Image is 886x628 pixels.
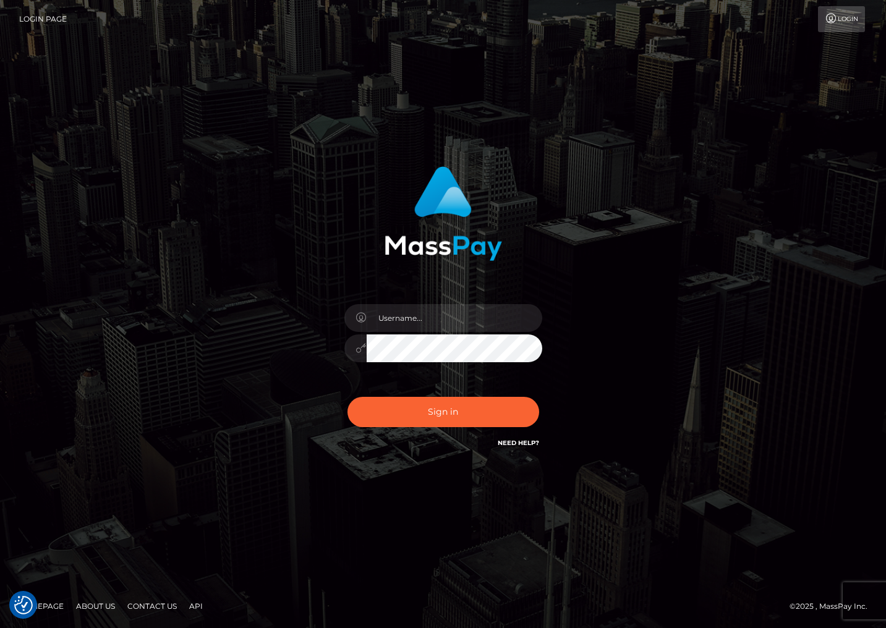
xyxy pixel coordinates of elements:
a: Login Page [19,6,67,32]
a: About Us [71,596,120,616]
a: Homepage [14,596,69,616]
a: Contact Us [122,596,182,616]
a: API [184,596,208,616]
a: Need Help? [498,439,539,447]
a: Login [818,6,865,32]
div: © 2025 , MassPay Inc. [790,600,877,613]
button: Consent Preferences [14,596,33,614]
img: MassPay Login [385,166,502,261]
img: Revisit consent button [14,596,33,614]
button: Sign in [347,397,539,427]
input: Username... [367,304,542,332]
